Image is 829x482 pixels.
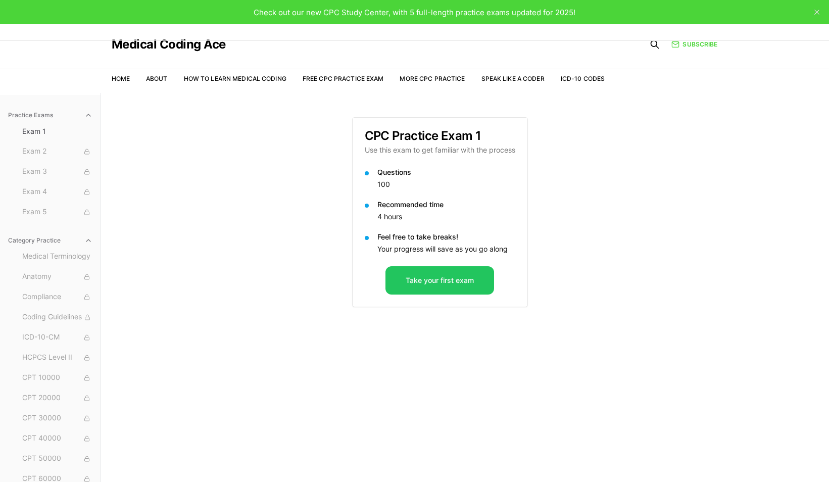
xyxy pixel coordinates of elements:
a: About [146,75,168,82]
span: Exam 4 [22,186,92,198]
span: CPT 40000 [22,433,92,444]
a: Speak Like a Coder [481,75,545,82]
span: Coding Guidelines [22,312,92,323]
span: Compliance [22,292,92,303]
a: How to Learn Medical Coding [184,75,286,82]
button: CPT 10000 [18,370,96,386]
span: Check out our new CPC Study Center, with 5 full-length practice exams updated for 2025! [254,8,575,17]
button: close [809,4,825,20]
button: ICD-10-CM [18,329,96,346]
span: CPT 30000 [22,413,92,424]
button: Exam 2 [18,143,96,160]
a: More CPC Practice [400,75,465,82]
button: Exam 4 [18,184,96,200]
button: CPT 20000 [18,390,96,406]
a: ICD-10 Codes [561,75,605,82]
button: Practice Exams [4,107,96,123]
button: CPT 30000 [18,410,96,426]
p: Feel free to take breaks! [377,232,515,242]
span: CPT 10000 [22,372,92,383]
span: CPT 20000 [22,393,92,404]
p: 4 hours [377,212,515,222]
a: Subscribe [671,40,717,49]
a: Free CPC Practice Exam [303,75,384,82]
span: Exam 1 [22,126,92,136]
button: HCPCS Level II [18,350,96,366]
button: Category Practice [4,232,96,249]
button: Exam 1 [18,123,96,139]
button: Compliance [18,289,96,305]
span: Exam 3 [22,166,92,177]
span: Exam 5 [22,207,92,218]
button: Anatomy [18,269,96,285]
span: HCPCS Level II [22,352,92,363]
button: CPT 50000 [18,451,96,467]
button: CPT 40000 [18,430,96,447]
p: Recommended time [377,200,515,210]
h3: CPC Practice Exam 1 [365,130,515,142]
button: Exam 5 [18,204,96,220]
span: CPT 50000 [22,453,92,464]
button: Medical Terminology [18,249,96,265]
span: ICD-10-CM [22,332,92,343]
a: Home [112,75,130,82]
p: Your progress will save as you go along [377,244,515,254]
span: Exam 2 [22,146,92,157]
iframe: portal-trigger [664,432,829,482]
button: Coding Guidelines [18,309,96,325]
p: Questions [377,167,515,177]
button: Exam 3 [18,164,96,180]
p: Use this exam to get familiar with the process [365,145,515,155]
span: Anatomy [22,271,92,282]
button: Take your first exam [385,266,494,295]
span: Medical Terminology [22,251,92,262]
a: Medical Coding Ace [112,38,226,51]
p: 100 [377,179,515,189]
